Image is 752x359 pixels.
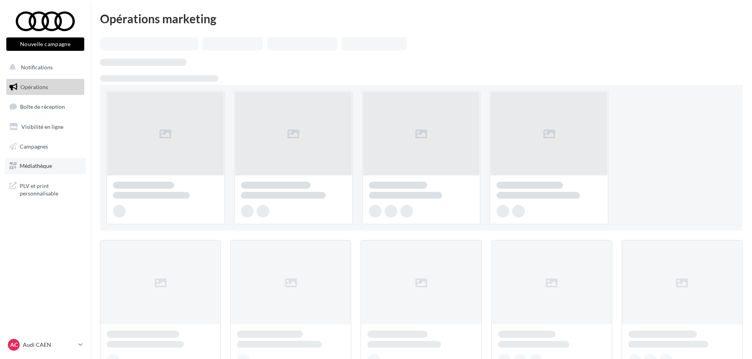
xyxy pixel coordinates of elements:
[20,180,81,197] span: PLV et print personnalisable
[5,79,86,95] a: Opérations
[5,98,86,115] a: Boîte de réception
[20,162,52,169] span: Médiathèque
[20,84,48,90] span: Opérations
[5,59,83,76] button: Notifications
[6,37,84,51] button: Nouvelle campagne
[5,158,86,174] a: Médiathèque
[5,119,86,135] a: Visibilité en ligne
[5,138,86,155] a: Campagnes
[100,13,743,24] div: Opérations marketing
[10,341,18,349] span: AC
[20,143,48,149] span: Campagnes
[21,64,53,71] span: Notifications
[21,123,63,130] span: Visibilité en ligne
[5,177,86,201] a: PLV et print personnalisable
[20,103,65,110] span: Boîte de réception
[23,341,75,349] p: Audi CAEN
[6,337,84,352] a: AC Audi CAEN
